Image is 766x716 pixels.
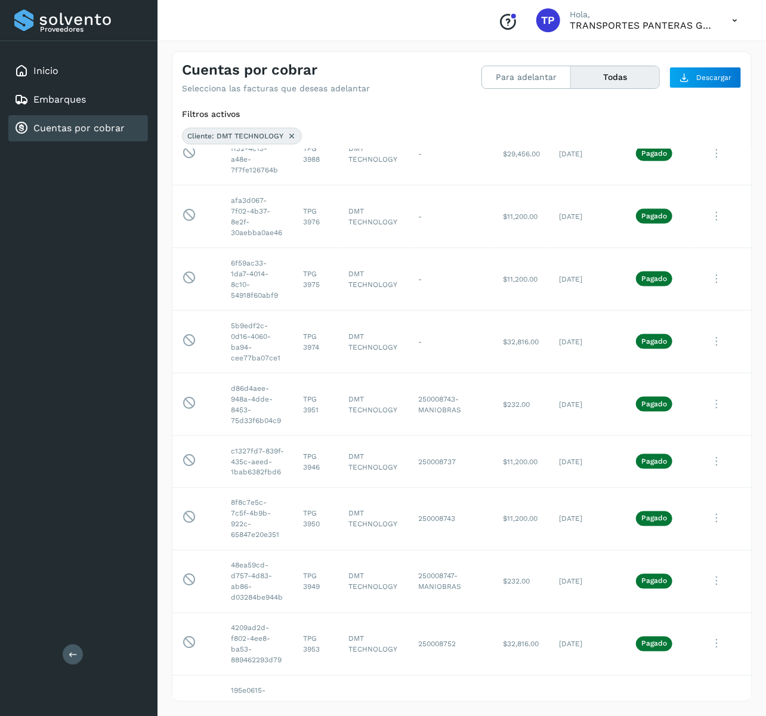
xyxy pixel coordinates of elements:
p: Pagado [641,400,667,408]
span: Descargar [696,72,731,83]
td: [DATE] [549,436,626,487]
button: Para adelantar [482,66,571,88]
td: 250008743 [409,487,493,550]
a: Cuentas por cobrar [33,122,125,134]
div: Filtros activos [182,108,742,121]
td: TPG 3975 [294,248,339,310]
div: Embarques [8,87,148,113]
td: - [409,310,493,373]
td: DMT TECHNOLOGY [339,310,409,373]
td: $11,200.00 [493,436,549,487]
span: Cliente: DMT TECHNOLOGY [187,131,283,141]
button: Todas [571,66,659,88]
p: Pagado [641,577,667,585]
td: d86d4aee-948a-4dde-8453-75d33f6b04c9 [221,373,294,436]
td: [DATE] [549,185,626,248]
td: 5b9edf2c-0d16-4060-ba94-cee77ba07ce1 [221,310,294,373]
td: - [409,248,493,310]
td: c1327fd7-839f-435c-aeed-1bab6382fbd6 [221,436,294,487]
td: 250008752 [409,613,493,675]
p: Pagado [641,274,667,283]
p: Hola, [570,10,713,20]
td: DMT TECHNOLOGY [339,373,409,436]
td: DMT TECHNOLOGY [339,613,409,675]
p: TRANSPORTES PANTERAS GAPO S.A. DE C.V. [570,20,713,31]
td: [DATE] [549,248,626,310]
p: Pagado [641,212,667,220]
td: DMT TECHNOLOGY [339,487,409,550]
td: DMT TECHNOLOGY [339,550,409,613]
p: Pagado [641,149,667,158]
td: [DATE] [549,373,626,436]
td: $11,200.00 [493,487,549,550]
td: TPG 3974 [294,310,339,373]
td: DMT TECHNOLOGY [339,122,409,185]
p: Selecciona las facturas que deseas adelantar [182,84,370,94]
td: $32,816.00 [493,310,549,373]
td: $232.00 [493,550,549,613]
p: Pagado [641,514,667,523]
div: Cuentas por cobrar [8,115,148,141]
td: DMT TECHNOLOGY [339,248,409,310]
td: TPG 3949 [294,550,339,613]
p: Proveedores [40,25,143,33]
td: [DATE] [549,613,626,675]
p: Pagado [641,337,667,345]
td: $11,200.00 [493,185,549,248]
h4: Cuentas por cobrar [182,61,317,79]
p: Pagado [641,457,667,465]
td: - [409,122,493,185]
div: Inicio [8,58,148,84]
td: $11,200.00 [493,248,549,310]
td: [DATE] [549,310,626,373]
td: TPG 3950 [294,487,339,550]
td: $29,456.00 [493,122,549,185]
a: Inicio [33,65,58,76]
td: [DATE] [549,122,626,185]
div: Cliente: DMT TECHNOLOGY [182,128,302,144]
td: 250008737 [409,436,493,487]
button: Descargar [669,67,742,88]
a: Embarques [33,94,86,105]
td: 250008747-MANIOBRAS [409,550,493,613]
td: - [409,185,493,248]
td: 8f8c7e5c-7c5f-4b9b-922c-65847e20e351 [221,487,294,550]
td: TPG 3953 [294,613,339,675]
td: $232.00 [493,373,549,436]
td: DMT TECHNOLOGY [339,436,409,487]
td: [DATE] [549,487,626,550]
td: 250008743-MANIOBRAS [409,373,493,436]
td: $32,816.00 [493,613,549,675]
td: TPG 3951 [294,373,339,436]
td: TPG 3988 [294,122,339,185]
td: TPG 3946 [294,436,339,487]
p: Pagado [641,640,667,648]
td: DMT TECHNOLOGY [339,185,409,248]
td: 4209ad2d-f802-4ee8-ba53-889462293d79 [221,613,294,675]
td: [DATE] [549,550,626,613]
td: TPG 3976 [294,185,339,248]
td: 57a04a67-ff32-4c13-a48e-7f7fe126764b [221,122,294,185]
td: 6f59ac33-1da7-4014-8c10-54918f60abf9 [221,248,294,310]
td: 48ea59cd-d757-4d83-ab86-d03284be944b [221,550,294,613]
td: afa3d067-7f02-4b37-8e2f-30aebba0ae46 [221,185,294,248]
